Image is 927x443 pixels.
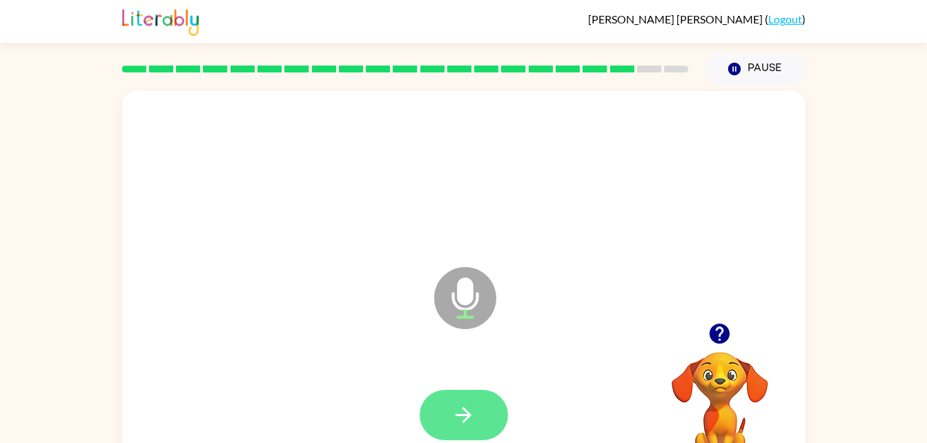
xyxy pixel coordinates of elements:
[122,6,199,36] img: Literably
[588,12,765,26] span: [PERSON_NAME] [PERSON_NAME]
[705,53,806,85] button: Pause
[768,12,802,26] a: Logout
[588,12,806,26] div: ( )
